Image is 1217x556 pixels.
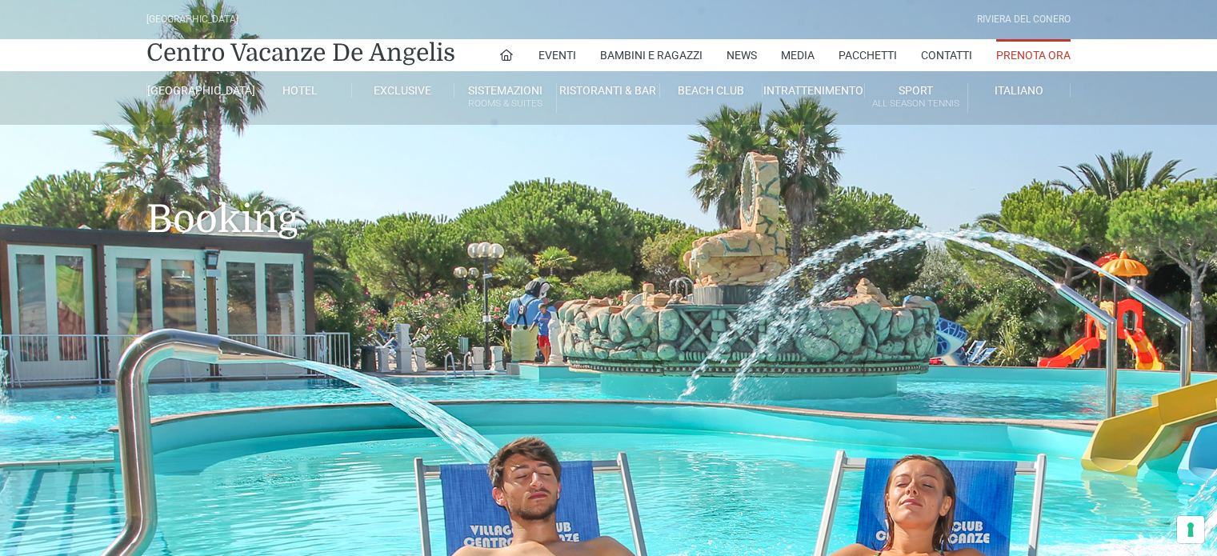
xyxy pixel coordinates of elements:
small: Rooms & Suites [454,96,556,111]
a: Pacchetti [839,39,897,71]
a: Centro Vacanze De Angelis [146,37,455,69]
a: News [727,39,757,71]
a: SistemazioniRooms & Suites [454,83,557,113]
a: [GEOGRAPHIC_DATA] [146,83,249,98]
div: [GEOGRAPHIC_DATA] [146,12,238,27]
a: Contatti [921,39,972,71]
a: Beach Club [660,83,763,98]
a: Eventi [538,39,576,71]
a: Prenota Ora [996,39,1071,71]
h1: Booking [146,125,1071,266]
a: SportAll Season Tennis [865,83,967,113]
button: Le tue preferenze relative al consenso per le tecnologie di tracciamento [1177,516,1204,543]
a: Ristoranti & Bar [557,83,659,98]
a: Exclusive [352,83,454,98]
div: Riviera Del Conero [977,12,1071,27]
a: Italiano [968,83,1071,98]
small: All Season Tennis [865,96,967,111]
span: Italiano [995,84,1043,97]
a: Media [781,39,815,71]
a: Hotel [249,83,351,98]
a: Intrattenimento [763,83,865,98]
a: Bambini e Ragazzi [600,39,703,71]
